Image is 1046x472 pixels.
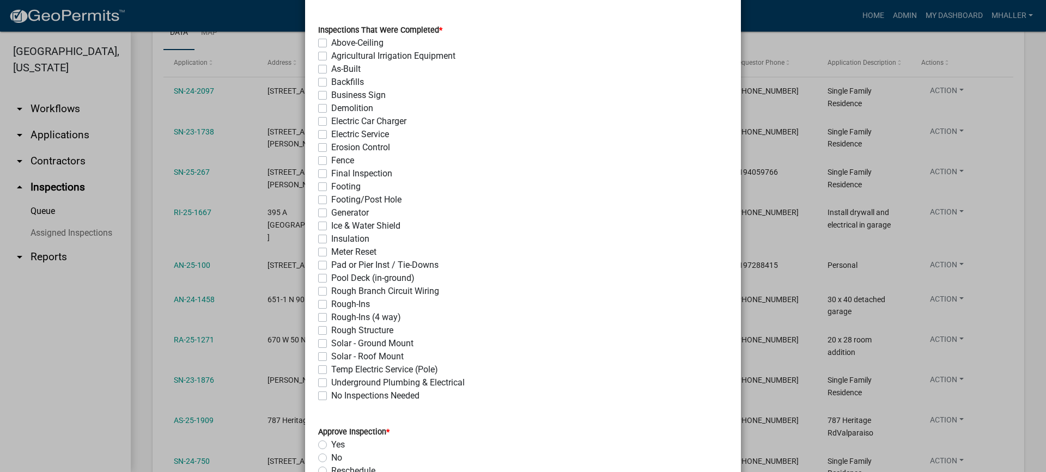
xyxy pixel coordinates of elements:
[331,246,376,259] label: Meter Reset
[331,89,386,102] label: Business Sign
[331,324,393,337] label: Rough Structure
[331,50,455,63] label: Agricultural Irrigation Equipment
[331,350,404,363] label: Solar - Roof Mount
[331,298,370,311] label: Rough-Ins
[331,76,364,89] label: Backfills
[331,451,342,464] label: No
[331,337,413,350] label: Solar - Ground Mount
[331,141,390,154] label: Erosion Control
[331,438,345,451] label: Yes
[331,232,369,246] label: Insulation
[331,285,439,298] label: Rough Branch Circuit Wiring
[331,259,439,272] label: Pad or Pier Inst / Tie-Downs
[318,428,390,436] label: Approve Inspection
[331,115,406,128] label: Electric Car Charger
[331,272,415,285] label: Pool Deck (in-ground)
[331,128,389,141] label: Electric Service
[331,167,392,180] label: Final Inspection
[331,311,401,324] label: Rough-Ins (4 way)
[331,219,400,232] label: Ice & Water Shield
[331,63,361,76] label: As-Built
[331,102,373,115] label: Demolition
[331,206,369,219] label: Generator
[331,376,465,389] label: Underground Plumbing & Electrical
[331,180,361,193] label: Footing
[331,154,354,167] label: Fence
[331,36,384,50] label: Above-Ceiling
[331,389,419,402] label: No Inspections Needed
[331,363,438,376] label: Temp Electric Service (Pole)
[331,193,402,206] label: Footing/Post Hole
[318,27,442,34] label: Inspections That Were Completed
